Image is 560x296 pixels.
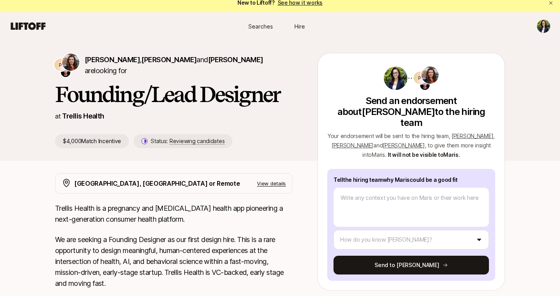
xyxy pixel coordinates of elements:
p: P [59,60,62,70]
span: , [140,56,196,64]
p: are looking for [85,54,292,76]
button: Send to [PERSON_NAME] [334,256,489,274]
span: [PERSON_NAME] [383,142,424,149]
p: View details [257,179,286,187]
button: Maris Naylor [537,19,551,33]
span: [PERSON_NAME] [451,133,493,139]
span: Searches [248,22,273,30]
img: Estelle Giraud [421,66,439,84]
span: Reviewing candidates [169,138,225,145]
span: [PERSON_NAME] [85,56,140,64]
img: c230863e_bd47_42c1_9e59_b9ec9826af70.jpg [384,66,407,90]
p: [GEOGRAPHIC_DATA], [GEOGRAPHIC_DATA] or Remote [74,178,240,188]
span: Your endorsement will be sent to the hiring team , , to give them more insight into Maris . [328,133,495,158]
span: [PERSON_NAME] [208,56,263,64]
img: Ryan Nabat [61,68,70,77]
p: We are seeking a Founding Designer as our first design hire. This is a rare opportunity to design... [55,234,292,289]
span: and [373,142,425,149]
a: Searches [241,19,280,34]
a: Hire [280,19,319,34]
p: Tell the hiring team why Maris could be a good fit [334,175,489,185]
p: at [55,111,61,121]
p: Trellis Health is a pregnancy and [MEDICAL_DATA] health app pioneering a next-generation consumer... [55,203,292,225]
h1: Founding/Lead Designer [55,83,292,106]
span: It will not be visible to Maris . [388,151,460,158]
span: Hire [294,22,305,30]
p: Status: [151,136,225,146]
span: [PERSON_NAME] [332,142,373,149]
img: Estelle Giraud [62,54,79,71]
a: Trellis Health [62,112,104,120]
img: Ryan Nabat [420,81,430,90]
p: $4,000 Match Incentive [55,134,129,148]
span: and [196,56,263,64]
p: P [418,73,421,83]
span: [PERSON_NAME] [141,56,196,64]
img: Maris Naylor [537,20,550,33]
p: Send an endorsement about [PERSON_NAME] to the hiring team [327,95,495,128]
